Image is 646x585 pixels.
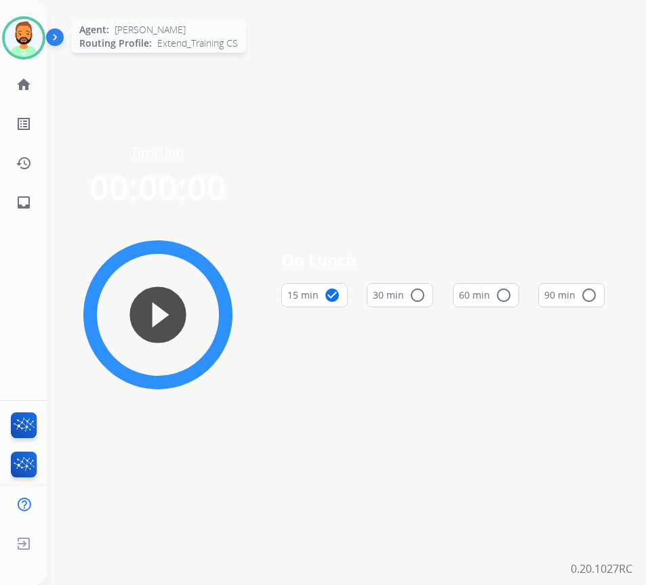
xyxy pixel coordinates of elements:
mat-icon: home [16,77,32,93]
span: Time left [130,144,185,162]
img: avatar [5,19,43,57]
span: Routing Profile: [79,37,152,50]
button: 15 min [281,283,348,307]
p: 0.20.1027RC [571,561,632,577]
mat-icon: check_circle [324,287,340,303]
mat-icon: radio_button_unchecked [496,287,512,303]
mat-icon: radio_button_unchecked [409,287,426,303]
span: 00:00:00 [89,165,226,211]
mat-icon: history [16,155,32,171]
span: Extend_Training CS [157,37,238,50]
button: 30 min [367,283,433,307]
span: [PERSON_NAME] [115,23,186,37]
mat-icon: play_circle_filled [150,307,166,323]
span: Agent: [79,23,109,37]
mat-icon: inbox [16,194,32,211]
button: 60 min [453,283,519,307]
mat-icon: list_alt [16,116,32,132]
button: 90 min [538,283,605,307]
span: On Lunch [281,248,605,272]
mat-icon: radio_button_unchecked [581,287,597,303]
